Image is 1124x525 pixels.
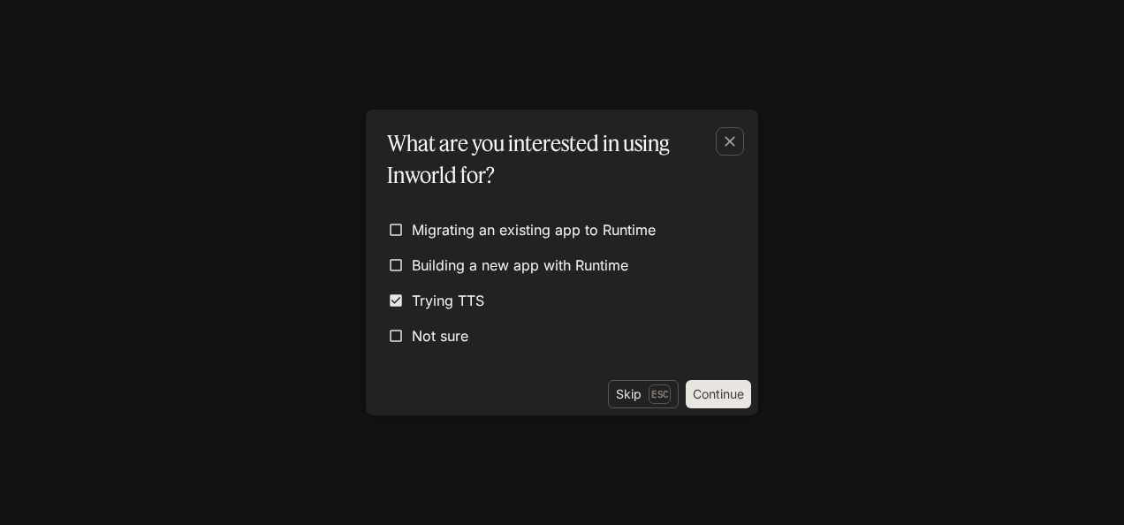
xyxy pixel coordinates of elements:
span: Building a new app with Runtime [412,255,628,276]
button: Continue [686,380,751,408]
p: What are you interested in using Inworld for? [387,127,730,191]
p: Esc [649,384,671,404]
button: SkipEsc [608,380,679,408]
span: Not sure [412,325,468,346]
span: Trying TTS [412,290,484,311]
span: Migrating an existing app to Runtime [412,219,656,240]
